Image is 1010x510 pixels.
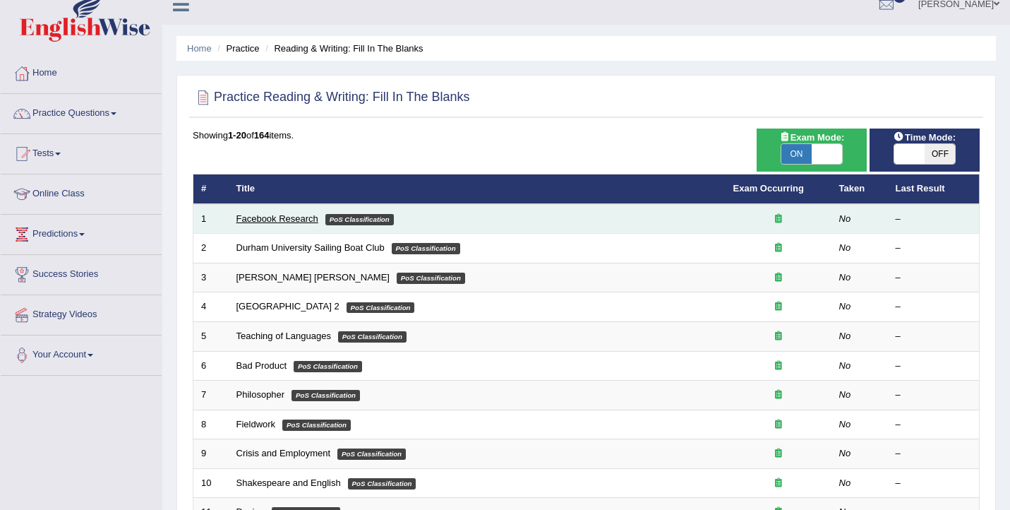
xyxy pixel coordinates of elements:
[1,295,162,331] a: Strategy Videos
[733,183,804,194] a: Exam Occurring
[193,234,229,263] td: 2
[896,447,972,461] div: –
[236,213,318,224] a: Facebook Research
[1,54,162,89] a: Home
[896,300,972,314] div: –
[236,389,285,400] a: Philosopher
[757,129,867,172] div: Show exams occurring in exams
[236,301,339,312] a: [GEOGRAPHIC_DATA] 2
[236,360,287,371] a: Bad Product
[896,360,972,373] div: –
[896,271,972,285] div: –
[228,130,246,141] b: 1-20
[236,419,276,429] a: Fieldwork
[839,419,851,429] em: No
[896,330,972,343] div: –
[348,478,416,490] em: PoS Classification
[214,42,259,55] li: Practice
[325,214,394,225] em: PoS Classification
[187,43,212,54] a: Home
[236,331,331,341] a: Teaching of Languages
[1,255,162,290] a: Success Stories
[839,448,851,458] em: No
[193,351,229,381] td: 6
[193,129,980,142] div: Showing of items.
[236,272,390,283] a: [PERSON_NAME] [PERSON_NAME]
[896,389,972,402] div: –
[193,204,229,234] td: 1
[282,420,351,431] em: PoS Classification
[1,134,162,170] a: Tests
[1,174,162,210] a: Online Class
[839,301,851,312] em: No
[896,418,972,432] div: –
[733,300,824,314] div: Exam occurring question
[262,42,423,55] li: Reading & Writing: Fill In The Blanks
[193,439,229,469] td: 9
[896,213,972,226] div: –
[347,302,415,314] em: PoS Classification
[733,477,824,490] div: Exam occurring question
[733,360,824,373] div: Exam occurring question
[1,215,162,250] a: Predictions
[1,94,162,129] a: Practice Questions
[839,389,851,400] em: No
[193,174,229,204] th: #
[733,418,824,432] div: Exam occurring question
[839,242,851,253] em: No
[236,242,385,253] a: Durham University Sailing Boat Club
[236,448,331,458] a: Crisis and Employment
[254,130,270,141] b: 164
[229,174,726,204] th: Title
[392,243,460,254] em: PoS Classification
[291,390,360,401] em: PoS Classification
[193,468,229,498] td: 10
[397,273,465,284] em: PoS Classification
[896,477,972,490] div: –
[236,478,341,488] a: Shakespeare and English
[733,213,824,226] div: Exam occurring question
[337,449,406,460] em: PoS Classification
[193,381,229,410] td: 7
[781,144,812,164] span: ON
[839,478,851,488] em: No
[338,331,407,343] em: PoS Classification
[733,447,824,461] div: Exam occurring question
[733,242,824,255] div: Exam occurring question
[839,331,851,341] em: No
[193,410,229,439] td: 8
[888,130,961,145] span: Time Mode:
[896,242,972,255] div: –
[831,174,888,204] th: Taken
[1,336,162,371] a: Your Account
[733,389,824,402] div: Exam occurring question
[193,87,470,108] h2: Practice Reading & Writing: Fill In The Blanks
[925,144,955,164] span: OFF
[839,272,851,283] em: No
[733,271,824,285] div: Exam occurring question
[839,213,851,224] em: No
[294,361,362,372] em: PoS Classification
[733,330,824,343] div: Exam occurring question
[774,130,850,145] span: Exam Mode:
[888,174,980,204] th: Last Result
[193,263,229,292] td: 3
[839,360,851,371] em: No
[193,292,229,322] td: 4
[193,322,229,352] td: 5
